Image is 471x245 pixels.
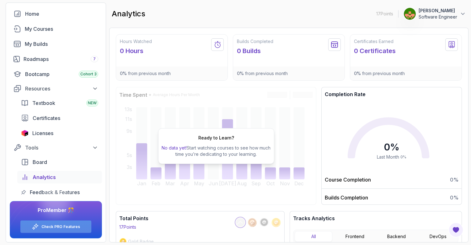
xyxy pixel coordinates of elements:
div: Roadmaps [24,55,98,63]
h2: Builds Completed [237,38,273,45]
div: Tools [25,144,98,151]
a: licenses [17,127,102,139]
h2: Hours Watched [120,38,152,45]
a: analytics [17,171,102,183]
span: Gold Badge [128,238,154,245]
a: roadmaps [10,53,102,65]
span: 7 [93,57,96,62]
h2: Ready to Learn? [198,135,234,141]
button: Check PRO Features [20,220,92,233]
span: 0 % [450,194,458,201]
a: bootcamp [10,68,102,80]
p: [PERSON_NAME] [419,8,457,14]
p: Start watching courses to see how much time you’re dedicating to your learning. [161,145,271,157]
button: Tools [10,142,102,153]
div: Resources [25,85,98,92]
button: Frontend [336,231,374,242]
p: 17 Points [119,224,136,230]
span: 0 % [384,141,399,153]
button: Open Feedback Button [448,222,463,237]
p: Builds Completion [325,194,368,201]
div: Bootcamp [25,70,98,78]
span: Textbook [32,99,55,107]
img: jetbrains icon [21,130,29,136]
h3: Completion Rate [322,90,462,98]
a: builds [10,38,102,50]
a: courses [10,23,102,35]
h2: analytics [112,9,145,19]
p: from previous month [237,70,288,77]
p: 0 Certificates [354,46,396,55]
button: Backend [377,231,415,242]
div: My Courses [25,25,98,33]
a: board [17,156,102,168]
span: Certificates [33,114,60,122]
button: All [295,231,332,242]
span: Last Month [377,154,399,160]
p: Software Engineer [419,14,457,20]
span: 0 % [354,71,361,76]
a: certificates [17,112,102,124]
p: 17 Points [376,11,393,17]
p: 0 Builds [237,46,273,55]
span: Licenses [32,129,53,137]
div: My Builds [25,40,98,48]
div: Home [25,10,98,18]
span: 0 % [400,155,406,160]
a: home [10,8,102,20]
button: DevOps [419,231,457,242]
span: NEW [88,101,97,106]
span: Feedback & Features [30,188,80,196]
a: feedback [17,186,102,199]
h3: Tracks Analytics [293,215,458,222]
span: 0 % [450,176,458,183]
button: user profile image[PERSON_NAME]Software Engineer [404,8,466,20]
h2: Certificates Earned [354,38,396,45]
button: Resources [10,83,102,94]
img: user profile image [404,8,416,20]
h3: Total Points [119,215,148,222]
span: Cohort 3 [80,72,97,77]
span: Analytics [33,173,56,181]
p: from previous month [120,70,171,77]
p: Course Completion [325,176,371,183]
p: 0 Hours [120,46,152,55]
span: 0 % [237,71,244,76]
p: from previous month [354,70,405,77]
a: textbook [17,97,102,109]
span: No data yet! [162,145,187,150]
span: Board [33,158,47,166]
span: 0 % [120,71,127,76]
a: Check PRO Features [41,224,80,229]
